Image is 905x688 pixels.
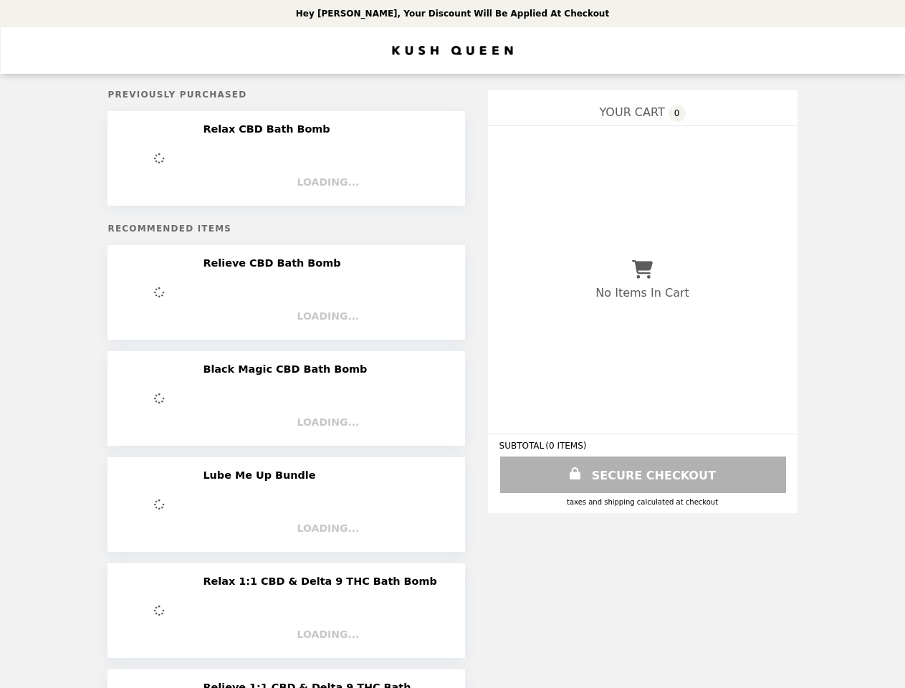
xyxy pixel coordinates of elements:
[669,105,686,122] span: 0
[296,9,609,19] p: Hey [PERSON_NAME], your discount will be applied at checkout
[393,36,513,65] img: Brand Logo
[203,469,321,482] h2: Lube Me Up Bundle
[203,363,373,376] h2: Black Magic CBD Bath Bomb
[107,90,464,100] h5: Previously Purchased
[599,105,664,119] span: YOUR CART
[545,441,586,451] span: ( 0 ITEMS )
[203,257,346,269] h2: Relieve CBD Bath Bomb
[107,224,464,234] h5: Recommended Items
[203,123,335,135] h2: Relax CBD Bath Bomb
[499,441,546,451] span: SUBTOTAL
[595,286,689,300] p: No Items In Cart
[499,498,786,506] div: Taxes and Shipping calculated at checkout
[203,575,442,588] h2: Relax 1:1 CBD & Delta 9 THC Bath Bomb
